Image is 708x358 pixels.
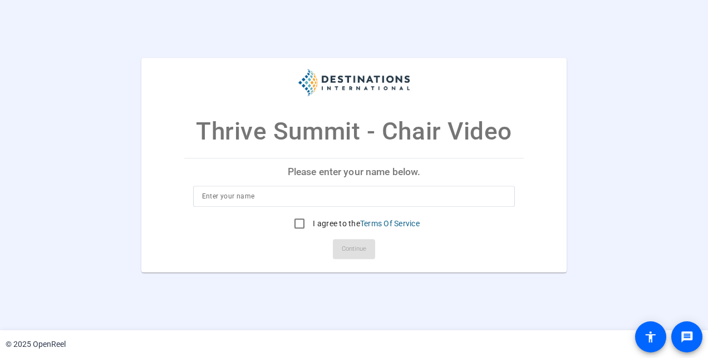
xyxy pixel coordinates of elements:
p: Please enter your name below. [184,158,524,185]
a: Terms Of Service [360,219,420,228]
input: Enter your name [202,190,507,203]
mat-icon: message [680,330,694,344]
label: I agree to the [311,218,420,229]
img: company-logo [298,69,410,96]
p: Thrive Summit - Chair Video [196,113,512,150]
mat-icon: accessibility [644,330,657,344]
div: © 2025 OpenReel [6,339,66,350]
